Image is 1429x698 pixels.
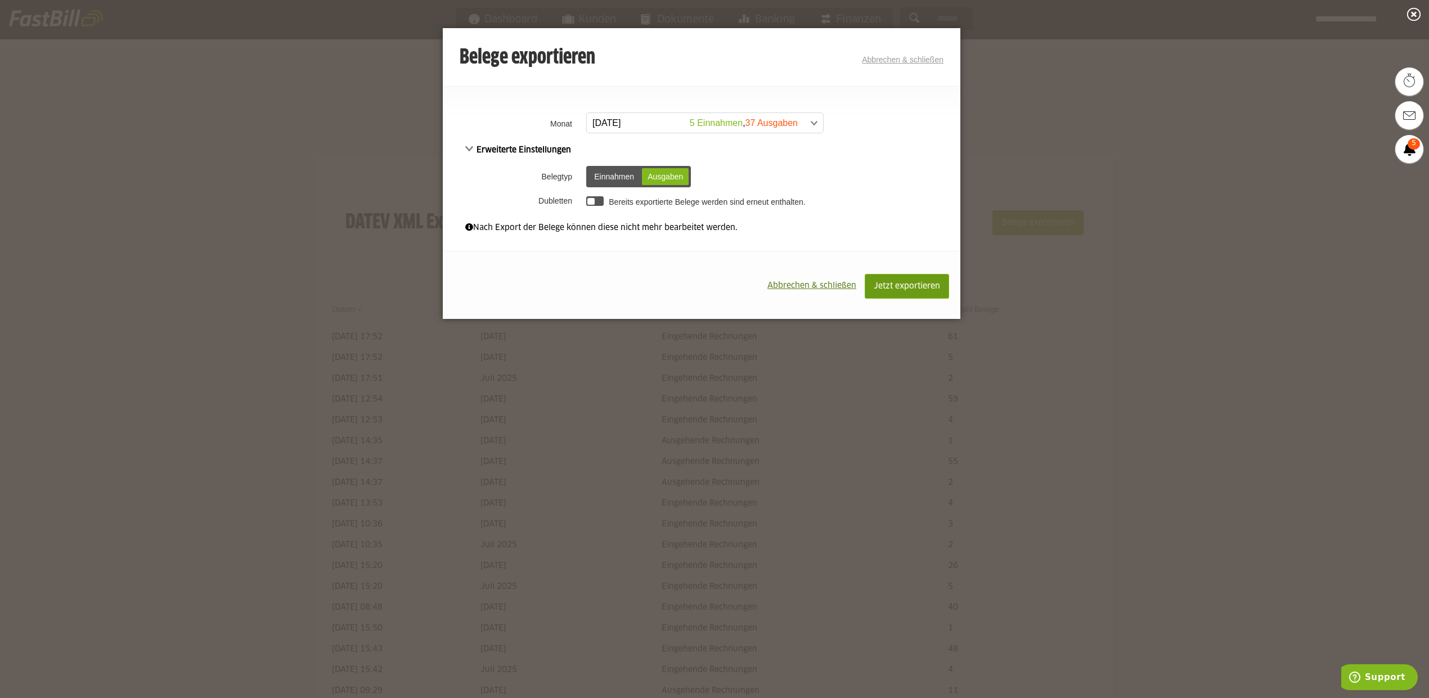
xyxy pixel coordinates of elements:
[874,282,940,290] span: Jetzt exportieren
[1408,138,1420,150] span: 5
[1341,664,1418,692] iframe: Öffnet ein Widget, in dem Sie weitere Informationen finden
[460,47,595,69] h3: Belege exportieren
[609,197,805,206] label: Bereits exportierte Belege werden sind erneut enthalten.
[642,168,689,185] div: Ausgaben
[759,274,865,298] button: Abbrechen & schließen
[588,168,640,185] div: Einnahmen
[443,162,583,191] th: Belegtyp
[862,55,943,64] a: Abbrechen & schließen
[1395,135,1423,163] a: 5
[465,222,938,234] div: Nach Export der Belege können diese nicht mehr bearbeitet werden.
[865,274,949,299] button: Jetzt exportieren
[767,282,856,290] span: Abbrechen & schließen
[443,109,583,138] th: Monat
[465,146,571,154] span: Erweiterte Einstellungen
[443,191,583,210] th: Dubletten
